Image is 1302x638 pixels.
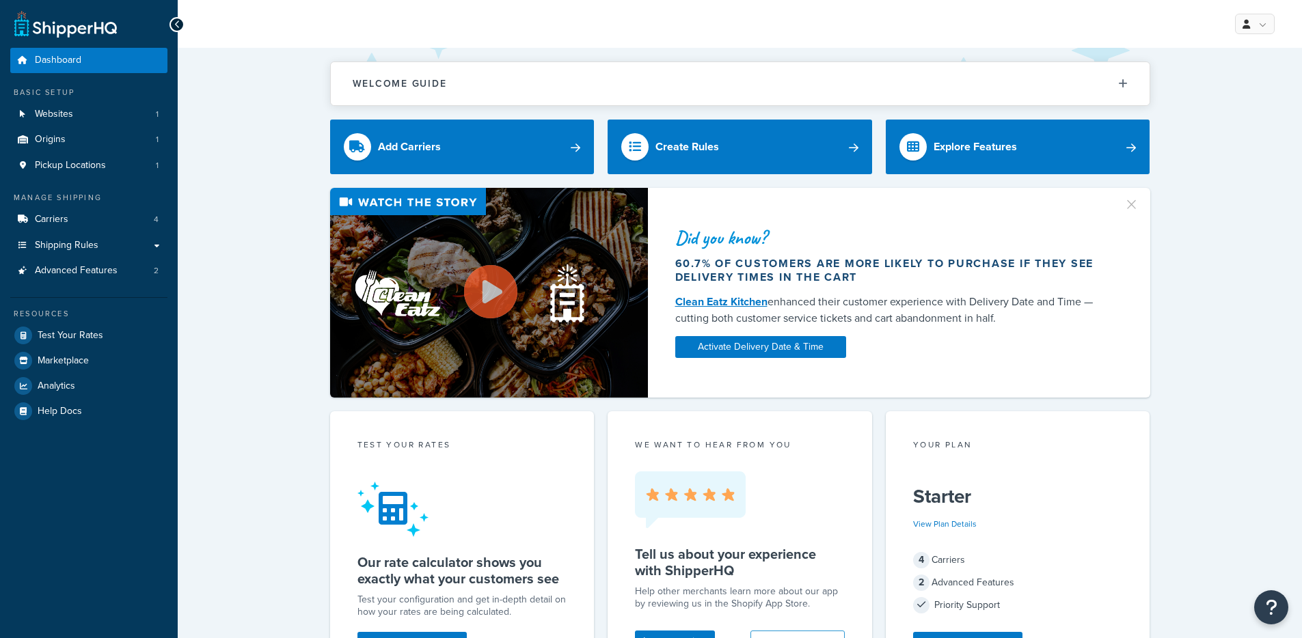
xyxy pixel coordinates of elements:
[675,257,1107,284] div: 60.7% of customers are more likely to purchase if they see delivery times in the cart
[35,214,68,225] span: Carriers
[913,518,977,530] a: View Plan Details
[38,330,103,342] span: Test Your Rates
[10,48,167,73] a: Dashboard
[330,120,595,174] a: Add Carriers
[10,127,167,152] a: Origins1
[156,109,159,120] span: 1
[10,127,167,152] li: Origins
[35,240,98,251] span: Shipping Rules
[913,573,1123,592] div: Advanced Features
[38,406,82,417] span: Help Docs
[913,574,930,591] span: 2
[35,160,106,171] span: Pickup Locations
[10,87,167,98] div: Basic Setup
[357,554,567,587] h5: Our rate calculator shows you exactly what your customers see
[635,585,845,610] p: Help other merchants learn more about our app by reviewing us in the Shopify App Store.
[35,109,73,120] span: Websites
[154,214,159,225] span: 4
[10,399,167,424] a: Help Docs
[913,551,1123,570] div: Carriers
[10,102,167,127] li: Websites
[35,134,66,145] span: Origins
[675,294,1107,327] div: enhanced their customer experience with Delivery Date and Time — cutting both customer service ti...
[886,120,1150,174] a: Explore Features
[655,137,719,156] div: Create Rules
[10,153,167,178] a: Pickup Locations1
[330,188,648,398] img: Video thumbnail
[675,336,846,358] a: Activate Delivery Date & Time
[675,228,1107,247] div: Did you know?
[10,192,167,204] div: Manage Shipping
[635,439,845,451] p: we want to hear from you
[35,265,118,277] span: Advanced Features
[156,160,159,171] span: 1
[10,308,167,320] div: Resources
[1254,590,1288,624] button: Open Resource Center
[353,79,447,89] h2: Welcome Guide
[331,62,1150,105] button: Welcome Guide
[156,134,159,145] span: 1
[913,439,1123,454] div: Your Plan
[154,265,159,277] span: 2
[357,594,567,618] div: Test your configuration and get in-depth detail on how your rates are being calculated.
[10,258,167,283] a: Advanced Features2
[10,323,167,348] a: Test Your Rates
[10,233,167,258] a: Shipping Rules
[10,207,167,232] li: Carriers
[35,55,81,66] span: Dashboard
[38,355,89,367] span: Marketplace
[635,546,845,579] h5: Tell us about your experience with ShipperHQ
[357,439,567,454] div: Test your rates
[378,137,441,156] div: Add Carriers
[10,348,167,373] a: Marketplace
[10,207,167,232] a: Carriers4
[934,137,1017,156] div: Explore Features
[10,258,167,283] li: Advanced Features
[10,102,167,127] a: Websites1
[38,380,75,392] span: Analytics
[10,153,167,178] li: Pickup Locations
[675,294,768,309] a: Clean Eatz Kitchen
[913,596,1123,615] div: Priority Support
[10,374,167,398] a: Analytics
[913,552,930,568] span: 4
[913,486,1123,508] h5: Starter
[608,120,872,174] a: Create Rules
